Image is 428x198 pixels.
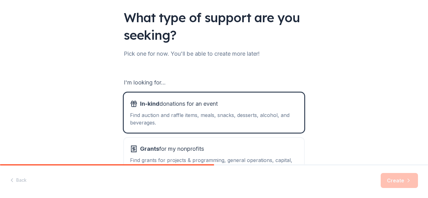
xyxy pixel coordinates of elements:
[130,111,298,126] div: Find auction and raffle items, meals, snacks, desserts, alcohol, and beverages.
[124,9,304,44] div: What type of support are you seeking?
[124,49,304,59] div: Pick one for now. You'll be able to create more later!
[124,138,304,178] button: Grantsfor my nonprofitsFind grants for projects & programming, general operations, capital, schol...
[140,100,159,107] span: In-kind
[140,144,204,154] span: for my nonprofits
[140,145,159,152] span: Grants
[124,93,304,133] button: In-kinddonations for an eventFind auction and raffle items, meals, snacks, desserts, alcohol, and...
[124,78,304,88] div: I'm looking for...
[130,156,298,171] div: Find grants for projects & programming, general operations, capital, scholarship, research, and m...
[140,99,218,109] span: donations for an event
